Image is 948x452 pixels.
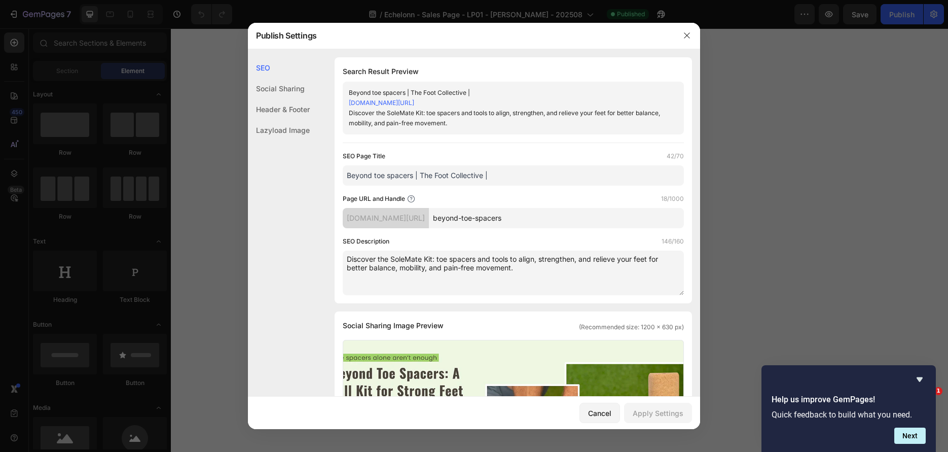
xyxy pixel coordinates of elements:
[349,88,661,98] div: Beyond toe spacers | The Foot Collective |
[894,428,926,444] button: Next question
[662,236,684,247] label: 146/160
[343,208,429,228] div: [DOMAIN_NAME][URL]
[343,151,385,161] label: SEO Page Title
[633,408,683,419] div: Apply Settings
[349,99,414,107] a: [DOMAIN_NAME][URL]
[624,403,692,423] button: Apply Settings
[248,120,310,141] div: Lazyload Image
[772,394,926,406] h2: Help us improve GemPages!
[661,194,684,204] label: 18/1000
[248,57,310,78] div: SEO
[248,22,674,49] div: Publish Settings
[343,236,389,247] label: SEO Description
[343,165,684,186] input: Title
[579,403,620,423] button: Cancel
[772,410,926,420] p: Quick feedback to build what you need.
[588,408,611,419] div: Cancel
[429,208,684,228] input: Handle
[343,320,444,332] span: Social Sharing Image Preview
[934,387,942,395] span: 1
[343,194,405,204] label: Page URL and Handle
[579,323,684,332] span: (Recommended size: 1200 x 630 px)
[343,65,684,78] h1: Search Result Preview
[772,373,926,444] div: Help us improve GemPages!
[248,99,310,120] div: Header & Footer
[914,373,926,386] button: Hide survey
[248,78,310,99] div: Social Sharing
[667,151,684,161] label: 42/70
[349,108,661,128] div: Discover the SoleMate Kit: toe spacers and tools to align, strengthen, and relieve your feet for ...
